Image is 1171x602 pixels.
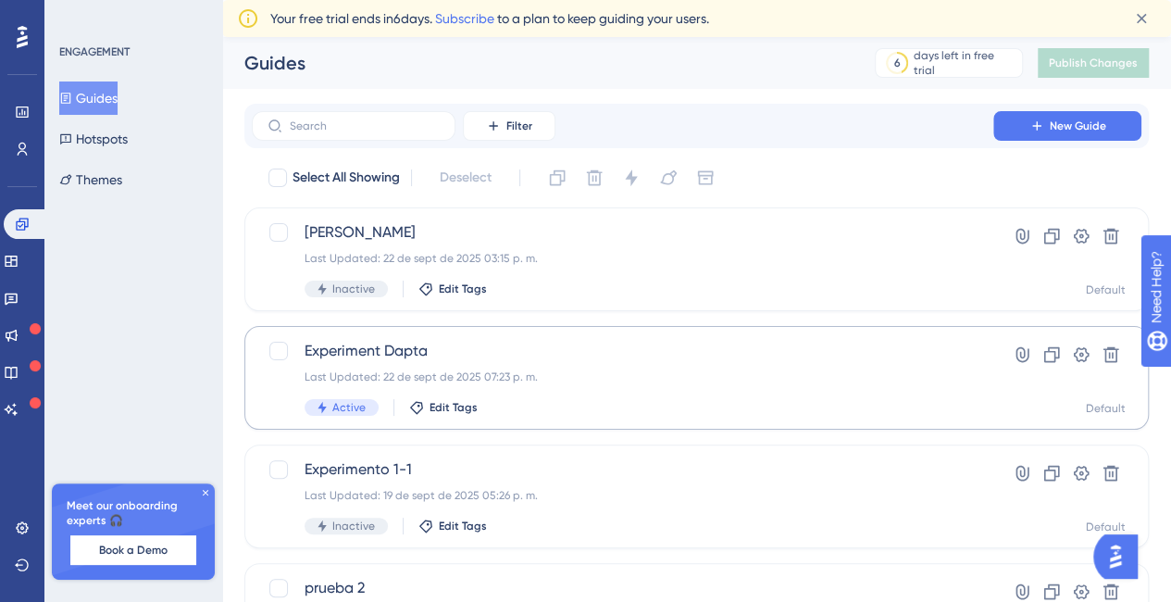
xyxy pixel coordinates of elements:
[1049,56,1138,70] span: Publish Changes
[59,163,122,196] button: Themes
[332,400,366,415] span: Active
[894,56,901,70] div: 6
[409,400,478,415] button: Edit Tags
[1086,282,1126,297] div: Default
[506,119,532,133] span: Filter
[423,161,508,194] button: Deselect
[993,111,1141,141] button: New Guide
[439,282,487,296] span: Edit Tags
[290,119,440,132] input: Search
[244,50,828,76] div: Guides
[332,519,375,533] span: Inactive
[435,11,494,26] a: Subscribe
[418,282,487,296] button: Edit Tags
[305,577,941,599] span: prueba 2
[59,44,130,59] div: ENGAGEMENT
[305,221,941,244] span: [PERSON_NAME]
[44,5,116,27] span: Need Help?
[430,400,478,415] span: Edit Tags
[463,111,555,141] button: Filter
[1050,119,1106,133] span: New Guide
[305,488,941,503] div: Last Updated: 19 de sept de 2025 05:26 p. m.
[439,519,487,533] span: Edit Tags
[1093,529,1149,584] iframe: UserGuiding AI Assistant Launcher
[59,122,128,156] button: Hotspots
[293,167,400,189] span: Select All Showing
[270,7,709,30] span: Your free trial ends in 6 days. to a plan to keep guiding your users.
[1086,401,1126,416] div: Default
[59,82,118,115] button: Guides
[305,340,941,362] span: Experiment Dapta
[440,167,492,189] span: Deselect
[305,251,941,266] div: Last Updated: 22 de sept de 2025 03:15 p. m.
[70,535,196,565] button: Book a Demo
[67,498,200,528] span: Meet our onboarding experts 🎧
[1086,520,1126,534] div: Default
[305,458,941,481] span: Experimento 1-1
[99,543,168,558] span: Book a Demo
[305,370,941,384] div: Last Updated: 22 de sept de 2025 07:23 p. m.
[1038,48,1149,78] button: Publish Changes
[418,519,487,533] button: Edit Tags
[332,282,375,296] span: Inactive
[914,48,1016,78] div: days left in free trial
